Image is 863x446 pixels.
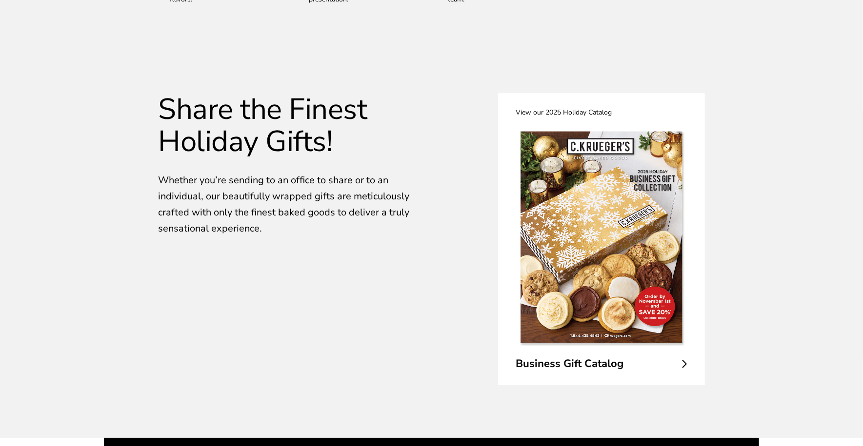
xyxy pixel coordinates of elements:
img: Business Gift Catalog [516,125,687,349]
p: Whether you’re sending to an office to share or to an individual, our beautifully wrapped gifts a... [159,172,427,236]
span: Business Gift Catalog [516,356,687,371]
a: View our 2025 Holiday Catalog img Business Gift Catalog [498,93,705,385]
h2: Share the Finest Holiday Gifts! [159,93,427,157]
span: View our 2025 Holiday Catalog [516,108,612,117]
